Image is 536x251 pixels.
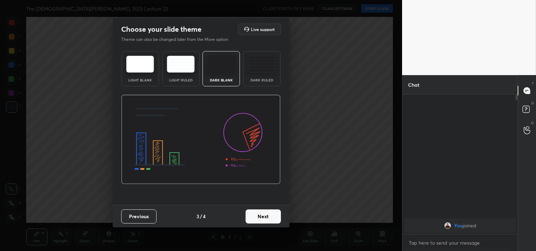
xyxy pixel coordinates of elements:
h5: Live support [251,27,275,31]
p: Theme can also be changed later from the More option [121,36,236,43]
h4: / [200,213,202,220]
span: You [454,223,462,228]
img: 50a2b7cafd4e47798829f34b8bc3a81a.jpg [444,222,451,229]
span: joined [462,223,476,228]
p: G [531,120,534,125]
div: Light Blank [126,78,154,82]
div: Dark Ruled [248,78,276,82]
h2: Choose your slide theme [121,25,201,34]
img: lightRuledTheme.5fabf969.svg [167,56,195,73]
h4: 4 [203,213,206,220]
div: Dark Blank [207,78,235,82]
img: lightTheme.e5ed3b09.svg [126,56,154,73]
button: Next [246,209,281,224]
img: darkThemeBanner.d06ce4a2.svg [121,95,281,184]
p: D [531,100,534,106]
div: Light Ruled [167,78,195,82]
button: Previous [121,209,157,224]
p: Chat [402,75,425,94]
div: grid [402,217,518,234]
img: darkTheme.f0cc69e5.svg [207,56,235,73]
p: T [532,81,534,86]
img: darkRuledTheme.de295e13.svg [248,56,276,73]
h4: 3 [196,213,199,220]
